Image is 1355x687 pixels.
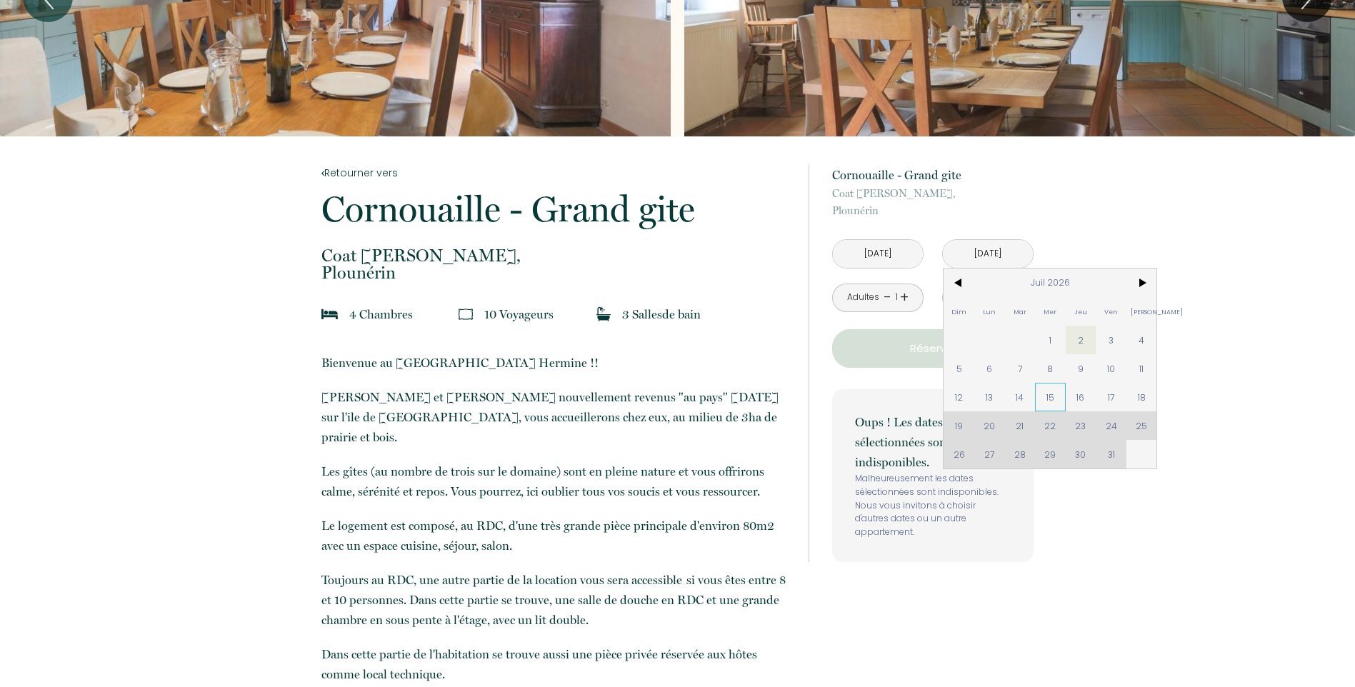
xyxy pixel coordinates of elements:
[321,516,790,556] p: ​Le logement est composé, au RDC, d'une très grande pièce principale d'environ 80m2 avec un espac...
[484,304,554,324] p: 10 Voyageur
[884,286,891,309] a: -
[321,353,790,373] p: Bienvenue au [GEOGRAPHIC_DATA] Hermine !!
[1005,383,1036,411] span: 14
[321,570,790,630] p: Toujours au RDC, une autre partie de la location vous sera accessible si vous êtes entre 8 et 10 ...
[1096,297,1126,326] span: Ven
[855,412,1011,472] p: Oups ! Les dates sélectionnées sont indisponibles.
[974,297,1005,326] span: Lun
[1066,326,1096,354] span: 2
[1096,383,1126,411] span: 17
[832,185,1034,219] p: Plounérin
[1126,326,1157,354] span: 4
[549,307,554,321] span: s
[974,354,1005,383] span: 6
[1126,269,1157,297] span: >
[1035,326,1066,354] span: 1
[1096,326,1126,354] span: 3
[1035,383,1066,411] span: 15
[855,472,1011,539] p: Malheureusement les dates sélectionnées sont indisponibles. Nous vous invitons à choisir d'autres...
[833,240,923,268] input: Arrivée
[321,247,790,281] p: Plounérin
[837,340,1029,357] p: Réserver
[1096,354,1126,383] span: 10
[832,185,1034,202] span: Coat [PERSON_NAME],
[321,387,790,447] p: [PERSON_NAME] et [PERSON_NAME] nouvellement revenus "au pays" [DATE] sur l'ile de [GEOGRAPHIC_DAT...
[321,644,790,684] p: Dans cette partie de l'habitation se trouve aussi une pièce privée réservée aux hôtes comme local...
[321,191,790,227] p: Cornouaille - Grand gite
[944,354,974,383] span: 5
[832,329,1034,368] button: Réserver
[847,291,879,304] div: Adultes
[943,240,1033,268] input: Départ
[1005,297,1036,326] span: Mar
[657,307,662,321] span: s
[944,297,974,326] span: Dim
[944,269,974,297] span: <
[832,165,1034,185] p: Cornouaille - Grand gite
[944,383,974,411] span: 12
[622,304,701,324] p: 3 Salle de bain
[459,307,473,321] img: guests
[321,165,790,181] a: Retourner vers
[974,269,1126,297] span: Juil 2026
[1066,354,1096,383] span: 9
[321,461,790,501] p: Les gîtes (au nombre de trois sur le domaine) sont en pleine nature et vous offrirons calme, séré...
[321,247,790,264] span: Coat [PERSON_NAME],
[1035,297,1066,326] span: Mer
[408,307,413,321] span: s
[349,304,413,324] p: 4 Chambre
[893,291,900,304] div: 1
[1066,297,1096,326] span: Jeu
[1126,354,1157,383] span: 11
[1035,354,1066,383] span: 8
[1126,383,1157,411] span: 18
[900,286,909,309] a: +
[1126,297,1157,326] span: [PERSON_NAME]
[1066,383,1096,411] span: 16
[974,383,1005,411] span: 13
[1005,354,1036,383] span: 7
